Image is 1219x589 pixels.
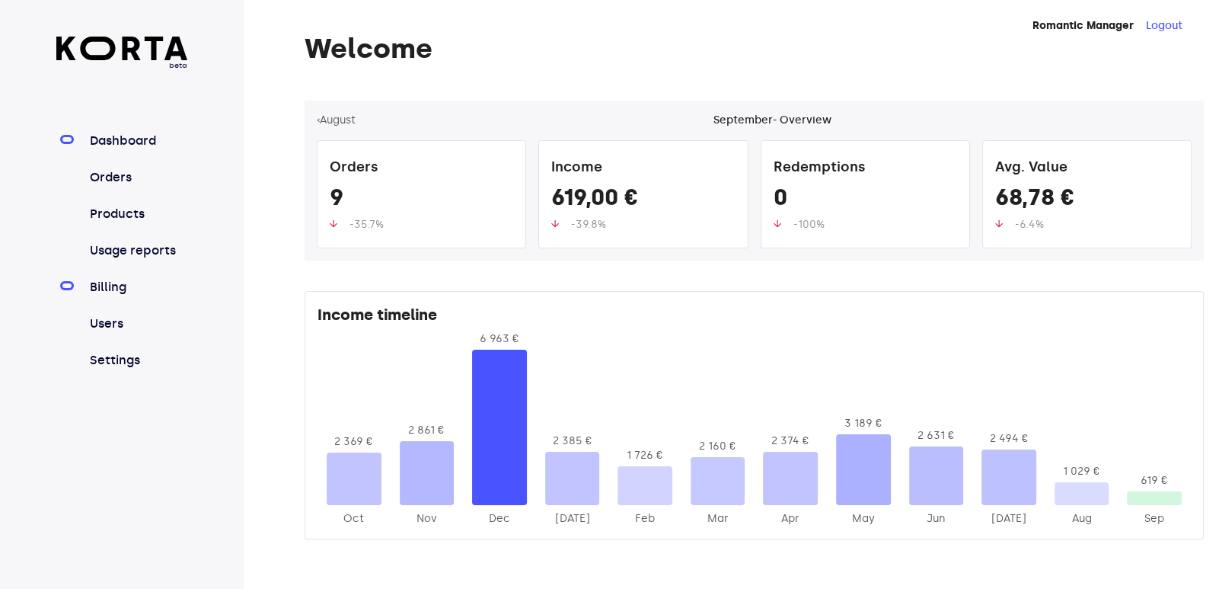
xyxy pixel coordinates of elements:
span: -39.8% [571,218,606,231]
div: 0 [774,184,957,217]
div: 2 631 € [909,428,964,443]
div: Orders [330,153,513,184]
h1: Welcome [305,34,1204,64]
div: 619 € [1127,473,1182,488]
span: beta [56,60,188,71]
div: 9 [330,184,513,217]
img: up [330,219,337,228]
a: Usage reports [87,242,188,260]
div: 2025-Feb [617,511,672,527]
div: Redemptions [774,153,957,184]
a: Orders [87,168,188,187]
div: 2025-Jun [909,511,964,527]
div: 2 160 € [691,439,745,454]
div: 2 494 € [981,431,1036,447]
a: Billing [87,278,188,296]
div: Income timeline [318,304,1191,331]
div: 2024-Dec [472,511,527,527]
img: up [995,219,1003,228]
img: up [774,219,781,228]
div: 68,78 € [995,184,1179,217]
div: 2025-Jan [545,511,600,527]
div: 2025-Mar [691,511,745,527]
div: 2025-Aug [1055,511,1109,527]
div: 1 029 € [1055,464,1109,479]
a: Settings [87,351,188,370]
div: 2 374 € [763,434,818,449]
div: 1 726 € [617,448,672,463]
div: 2024-Oct [327,511,381,527]
div: 3 189 € [836,416,891,431]
div: 2 385 € [545,434,600,449]
div: 2025-Sep [1127,511,1182,527]
div: 2 369 € [327,434,381,450]
span: -35.7% [349,218,384,231]
span: -6.4% [1015,218,1044,231]
div: September - Overview [713,113,831,128]
a: Products [87,205,188,223]
div: 6 963 € [472,331,527,347]
img: Korta [56,37,188,60]
img: up [551,219,559,228]
div: 2025-Apr [763,511,818,527]
div: 2025-Jul [981,511,1036,527]
span: -100% [793,218,825,231]
div: 2 861 € [400,423,455,438]
div: 2024-Nov [400,511,455,527]
a: Dashboard [87,132,188,150]
a: beta [56,37,188,71]
button: Logout [1146,18,1182,34]
div: Avg. Value [995,153,1179,184]
strong: Romantic Manager [1032,19,1134,32]
div: 619,00 € [551,184,735,217]
a: Users [87,315,188,333]
div: 2025-May [836,511,891,527]
div: Income [551,153,735,184]
button: ‹August [317,113,356,128]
